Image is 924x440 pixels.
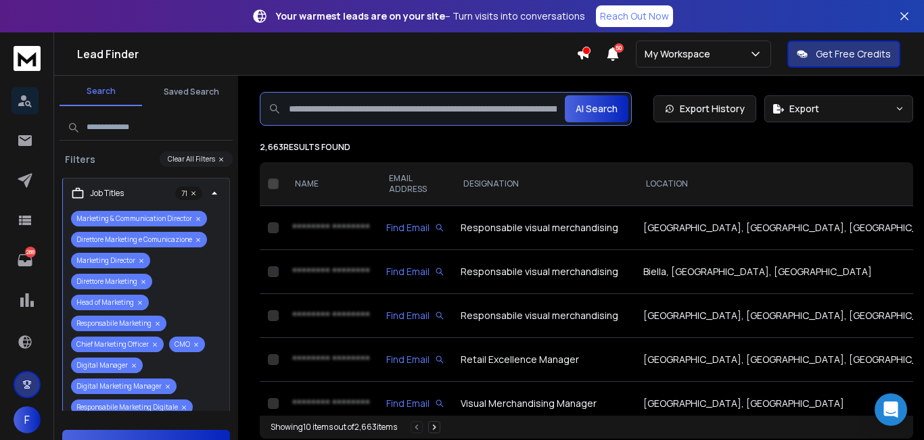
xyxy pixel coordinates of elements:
div: Showing 10 items out of 2,663 items [271,422,397,433]
p: Get Free Credits [816,47,891,61]
td: Responsabile visual merchandising [453,294,635,338]
button: Search [60,78,142,106]
td: Responsabile visual merchandising [453,206,635,250]
h3: Filters [60,153,101,166]
h1: Lead Finder [77,46,576,62]
p: 288 [25,247,36,258]
td: Visual Merchandising Manager [453,382,635,426]
a: Export History [653,95,756,122]
span: 50 [614,43,624,53]
td: Retail Excellence Manager [453,338,635,382]
button: Saved Search [150,78,233,105]
p: Job Titles [90,188,124,199]
strong: Your warmest leads are on your site [276,9,445,22]
p: 71 [175,187,202,200]
div: Find Email [386,221,444,235]
p: Direttore Marketing e Comunicazione [71,232,207,247]
span: Export [789,102,819,116]
a: Reach Out Now [596,5,673,27]
th: NAME [284,162,378,206]
p: 2,663 results found [260,142,913,153]
th: EMAIL ADDRESS [378,162,453,206]
p: Direttore Marketing [71,274,152,289]
p: Responsabile Marketing [71,316,166,331]
p: Marketing Director [71,253,150,268]
button: F [14,406,41,433]
p: Chief Marketing Officer [71,337,164,352]
p: Responsabile Marketing Digitale [71,399,193,415]
div: Find Email [386,397,444,410]
th: DESIGNATION [453,162,635,206]
div: Open Intercom Messenger [875,393,907,426]
p: Marketing & Communication Director [71,211,207,226]
td: Responsabile visual merchandising [453,250,635,294]
p: Reach Out Now [600,9,669,23]
div: Find Email [386,353,444,366]
img: logo [14,46,41,71]
div: Find Email [386,309,444,322]
div: Find Email [386,265,444,278]
p: – Turn visits into conversations [276,9,585,23]
button: Clear All Filters [160,151,233,167]
button: AI Search [565,95,628,122]
button: Get Free Credits [787,41,900,68]
p: Digital Marketing Manager [71,378,177,394]
p: Digital Manager [71,358,143,373]
p: My Workspace [645,47,716,61]
a: 288 [11,247,39,274]
p: CMO [169,337,205,352]
p: Head of Marketing [71,295,149,310]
